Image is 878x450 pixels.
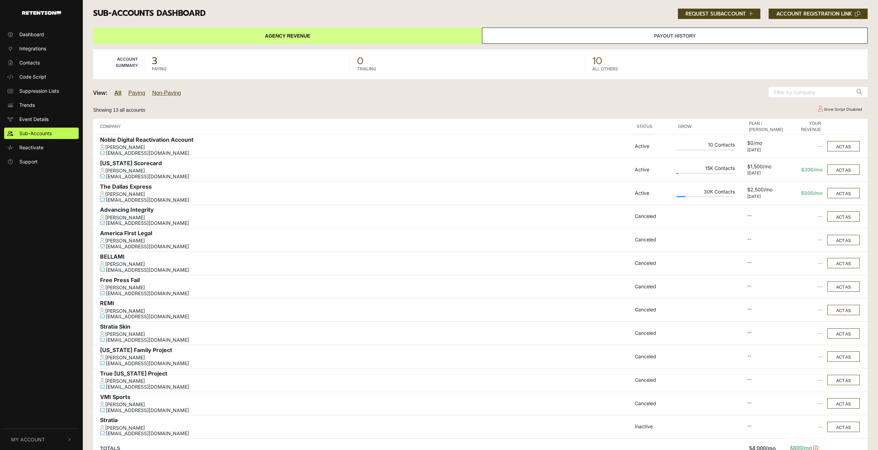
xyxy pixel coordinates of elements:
td: -- [787,251,825,275]
button: ACT AS [827,328,860,339]
div: Plan Usage: 0% [676,149,735,151]
button: ACT AS [827,398,860,409]
div: -- [747,423,785,430]
span: Code Script [19,73,46,80]
div: [PERSON_NAME] [100,402,631,408]
a: Suppression Lists [4,85,79,97]
div: [EMAIL_ADDRESS][DOMAIN_NAME] [100,197,631,203]
td: -- [787,415,825,439]
div: [EMAIL_ADDRESS][DOMAIN_NAME] [100,291,631,297]
td: Canceled [633,322,674,345]
div: VMI Sports [100,394,631,402]
td: -- [787,322,825,345]
button: ACT AS [827,188,860,198]
button: ACT AS [827,281,860,292]
div: [PERSON_NAME] [100,285,631,291]
a: Contacts [4,57,79,68]
td: Canceled [633,345,674,369]
div: Noble Digital Reactivation Account [100,137,631,144]
a: Reactivate [4,142,79,153]
a: Integrations [4,43,79,54]
div: 15K Contacts [676,166,735,173]
h3: Sub-accounts Dashboard [93,9,868,19]
th: PLAN / [PERSON_NAME] [746,119,787,135]
div: Free Press Fail [100,277,631,285]
div: -- [747,330,785,337]
div: [PERSON_NAME] [100,168,631,174]
div: [PERSON_NAME] [100,331,631,337]
div: [EMAIL_ADDRESS][DOMAIN_NAME] [100,174,631,180]
label: PAYING [152,66,167,72]
div: True [US_STATE] Project [100,370,631,378]
td: $300/mo [787,158,825,181]
strong: View: [93,90,108,96]
div: [EMAIL_ADDRESS][DOMAIN_NAME] [100,314,631,320]
button: ACT AS [827,422,860,432]
strong: 3 [152,53,157,68]
div: [US_STATE] Scorecard [100,160,631,168]
td: Account Summary [93,49,145,79]
span: My Account [11,436,45,443]
div: [PERSON_NAME] [100,144,631,150]
span: Sub-Accounts [19,130,52,137]
td: Canceled [633,205,674,228]
th: COMPANY [93,119,633,135]
div: Stratia Skin [100,323,631,331]
a: Sub-Accounts [4,128,79,139]
div: [EMAIL_ADDRESS][DOMAIN_NAME] [100,361,631,367]
a: Agency Revenue [93,28,482,44]
a: Event Details [4,113,79,125]
div: [US_STATE] Family Project [100,347,631,355]
div: [PERSON_NAME] [100,308,631,314]
div: [PERSON_NAME] [100,378,631,384]
span: Event Details [19,116,49,123]
small: Showing 13 all accounts [93,107,145,113]
div: [EMAIL_ADDRESS][DOMAIN_NAME] [100,384,631,390]
td: -- [787,228,825,252]
a: Paying [128,90,145,96]
div: [EMAIL_ADDRESS][DOMAIN_NAME] [100,150,631,156]
td: -- [787,392,825,415]
td: -- [787,345,825,369]
td: Active [633,158,674,181]
div: BELLAMI [100,253,631,261]
span: 0 [357,56,579,66]
a: All [115,90,121,96]
a: Code Script [4,71,79,82]
td: -- [787,275,825,298]
div: Advancing Integrity [100,207,631,214]
div: $2,500/mo [747,187,785,194]
div: 10 Contacts [676,142,735,149]
span: Dashboard [19,31,44,38]
a: Non-Paying [152,90,181,96]
span: Integrations [19,45,46,52]
td: -- [787,298,825,322]
div: -- [747,377,785,384]
span: Support [19,158,38,165]
div: -- [747,213,785,220]
td: -- [787,135,825,158]
div: -- [747,260,785,267]
div: [PERSON_NAME] [100,191,631,197]
td: Canceled [633,251,674,275]
div: [EMAIL_ADDRESS][DOMAIN_NAME] [100,244,631,250]
div: Plan Usage: 15% [676,196,735,197]
td: Canceled [633,228,674,252]
button: ACT AS [827,258,860,268]
span: Trends [19,101,35,109]
div: [DATE] [747,171,785,176]
td: $500/mo [787,181,825,205]
div: [EMAIL_ADDRESS][DOMAIN_NAME] [100,337,631,343]
button: ACT AS [827,211,860,222]
th: YOUR REVENUE [787,119,825,135]
div: [PERSON_NAME] [100,238,631,244]
a: Dashboard [4,29,79,40]
td: Grow Script Disabled [811,103,868,116]
button: ACCOUNT REGISTRATION LINK [769,9,868,19]
td: -- [787,205,825,228]
div: [DATE] [747,148,785,152]
div: -- [747,353,785,360]
div: [EMAIL_ADDRESS][DOMAIN_NAME] [100,220,631,226]
div: -- [747,283,785,290]
div: Stratia [100,417,631,425]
